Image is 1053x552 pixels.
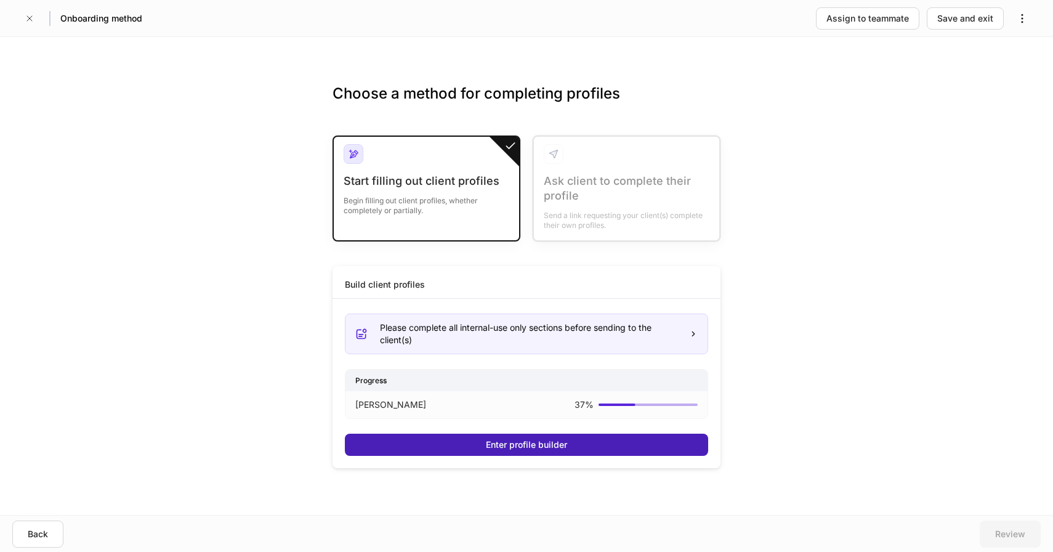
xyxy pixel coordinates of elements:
button: Back [12,521,63,548]
div: Save and exit [937,12,993,25]
div: Build client profiles [345,278,425,291]
p: [PERSON_NAME] [355,399,426,411]
button: Review [980,521,1041,548]
p: 37 % [575,399,594,411]
div: Assign to teammate [826,12,909,25]
h3: Choose a method for completing profiles [333,84,720,123]
div: Back [28,528,48,540]
h5: Onboarding method [60,12,142,25]
div: Enter profile builder [486,439,567,451]
div: Review [995,528,1025,540]
button: Enter profile builder [345,434,708,456]
button: Assign to teammate [816,7,919,30]
div: Progress [345,370,708,391]
div: Start filling out client profiles [344,174,509,189]
button: Save and exit [927,7,1004,30]
div: Begin filling out client profiles, whether completely or partially. [344,189,509,216]
div: Please complete all internal-use only sections before sending to the client(s) [380,322,679,346]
